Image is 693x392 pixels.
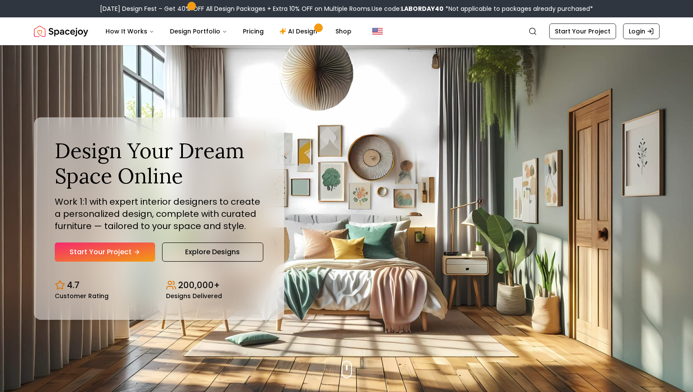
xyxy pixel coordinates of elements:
[236,23,271,40] a: Pricing
[162,243,263,262] a: Explore Designs
[444,4,593,13] span: *Not applicable to packages already purchased*
[401,4,444,13] b: LABORDAY40
[55,138,263,188] h1: Design Your Dream Space Online
[34,23,88,40] a: Spacejoy
[34,17,660,45] nav: Global
[55,196,263,232] p: Work 1:1 with expert interior designers to create a personalized design, complete with curated fu...
[67,279,80,291] p: 4.7
[99,23,161,40] button: How It Works
[178,279,220,291] p: 200,000+
[163,23,234,40] button: Design Portfolio
[623,23,660,39] a: Login
[372,26,383,37] img: United States
[328,23,358,40] a: Shop
[55,272,263,299] div: Design stats
[272,23,327,40] a: AI Design
[549,23,616,39] a: Start Your Project
[99,23,358,40] nav: Main
[55,293,109,299] small: Customer Rating
[166,293,222,299] small: Designs Delivered
[34,23,88,40] img: Spacejoy Logo
[371,4,444,13] span: Use code:
[100,4,593,13] div: [DATE] Design Fest – Get 40% OFF All Design Packages + Extra 10% OFF on Multiple Rooms.
[55,243,155,262] a: Start Your Project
